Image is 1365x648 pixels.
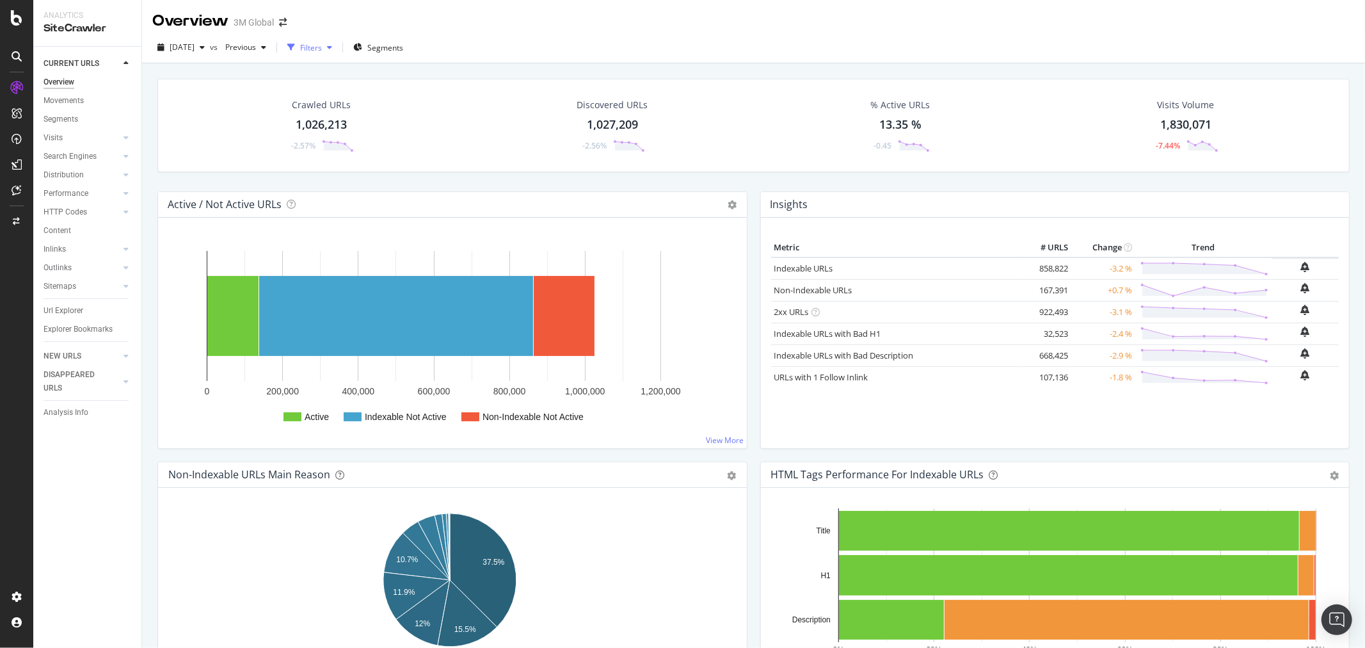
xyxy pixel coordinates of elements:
[1156,140,1180,151] div: -7.44%
[282,37,337,58] button: Filters
[367,42,403,53] span: Segments
[396,555,418,564] text: 10.7%
[774,350,914,361] a: Indexable URLs with Bad Description
[1160,117,1211,133] div: 1,830,071
[44,76,132,89] a: Overview
[292,99,351,111] div: Crawled URLs
[44,206,120,219] a: HTTP Codes
[44,76,74,89] div: Overview
[454,625,476,634] text: 15.5%
[44,323,113,336] div: Explorer Bookmarks
[874,140,891,151] div: -0.45
[483,558,504,567] text: 37.5%
[1301,370,1310,380] div: bell-plus
[365,412,447,422] text: Indexable Not Active
[44,168,84,182] div: Distribution
[44,94,132,108] a: Movements
[220,42,256,53] span: Previous
[1321,604,1352,635] div: Open Intercom Messenger
[152,10,228,32] div: Overview
[279,18,287,27] div: arrow-right-arrow-left
[770,196,808,213] h4: Insights
[300,42,322,53] div: Filters
[1301,283,1310,293] div: bell-plus
[168,196,282,213] h4: Active / Not Active URLs
[1071,279,1135,301] td: +0.7 %
[44,131,63,145] div: Visits
[44,261,120,275] a: Outlinks
[393,588,415,597] text: 11.9%
[728,200,737,209] i: Options
[44,187,120,200] a: Performance
[44,350,120,363] a: NEW URLS
[1301,327,1310,337] div: bell-plus
[820,571,831,580] text: H1
[771,468,984,481] div: HTML Tags Performance for Indexable URLs
[44,243,66,256] div: Inlinks
[1135,238,1272,257] th: Trend
[1020,366,1071,388] td: 107,136
[44,304,132,318] a: Url Explorer
[1020,238,1071,257] th: # URLS
[587,117,638,133] div: 1,027,209
[44,280,76,293] div: Sitemaps
[1157,99,1214,111] div: Visits Volume
[342,386,375,396] text: 400,000
[774,306,809,318] a: 2xx URLs
[577,99,648,111] div: Discovered URLs
[44,113,132,126] a: Segments
[168,238,736,438] svg: A chart.
[1071,257,1135,280] td: -3.2 %
[152,37,210,58] button: [DATE]
[1020,257,1071,280] td: 858,822
[44,168,120,182] a: Distribution
[1020,323,1071,344] td: 32,523
[774,263,833,274] a: Indexable URLs
[44,94,84,108] div: Movements
[44,224,132,238] a: Content
[493,386,526,396] text: 800,000
[44,224,71,238] div: Content
[44,131,120,145] a: Visits
[774,371,868,383] a: URLs with 1 Follow Inlink
[44,113,78,126] div: Segments
[1301,262,1310,272] div: bell-plus
[44,350,81,363] div: NEW URLS
[816,526,831,535] text: Title
[44,406,132,419] a: Analysis Info
[1071,238,1135,257] th: Change
[871,99,930,111] div: % Active URLs
[234,16,274,29] div: 3M Global
[168,468,330,481] div: Non-Indexable URLs Main Reason
[706,435,744,446] a: View More
[44,57,120,70] a: CURRENT URLS
[44,10,131,21] div: Analytics
[266,386,299,396] text: 200,000
[1020,279,1071,301] td: 167,391
[210,42,220,53] span: vs
[728,471,737,480] div: gear
[418,386,451,396] text: 600,000
[44,57,99,70] div: CURRENT URLS
[774,284,852,296] a: Non-Indexable URLs
[44,243,120,256] a: Inlinks
[415,619,430,628] text: 12%
[44,206,87,219] div: HTTP Codes
[483,412,584,422] text: Non-Indexable Not Active
[44,406,88,419] div: Analysis Info
[44,368,108,395] div: DISAPPEARED URLS
[291,140,315,151] div: -2.57%
[641,386,680,396] text: 1,200,000
[44,21,131,36] div: SiteCrawler
[1301,305,1310,315] div: bell-plus
[771,238,1021,257] th: Metric
[774,328,881,339] a: Indexable URLs with Bad H1
[296,117,347,133] div: 1,026,213
[1071,323,1135,344] td: -2.4 %
[348,37,408,58] button: Segments
[220,37,271,58] button: Previous
[565,386,605,396] text: 1,000,000
[1020,344,1071,366] td: 668,425
[44,304,83,318] div: Url Explorer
